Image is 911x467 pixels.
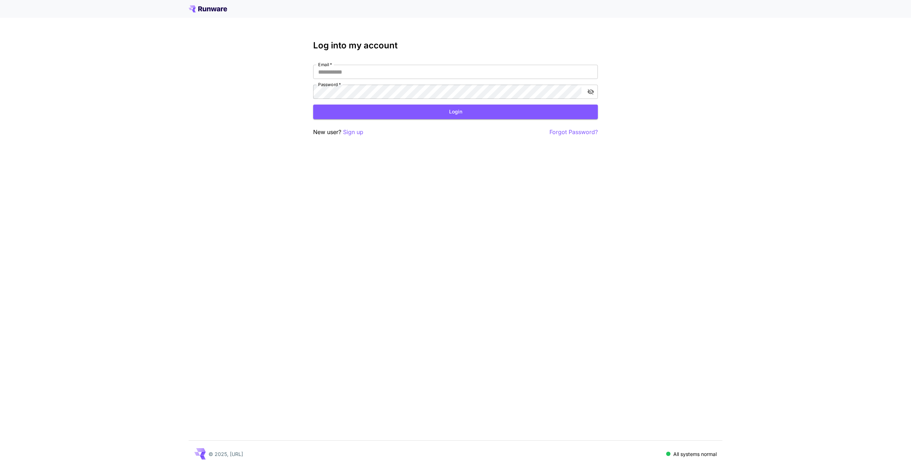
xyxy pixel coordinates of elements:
p: © 2025, [URL] [209,450,243,458]
button: toggle password visibility [584,85,597,98]
button: Login [313,105,598,119]
button: Forgot Password? [549,128,598,137]
p: All systems normal [673,450,717,458]
button: Sign up [343,128,363,137]
label: Password [318,81,341,87]
label: Email [318,62,332,68]
h3: Log into my account [313,41,598,51]
p: New user? [313,128,363,137]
